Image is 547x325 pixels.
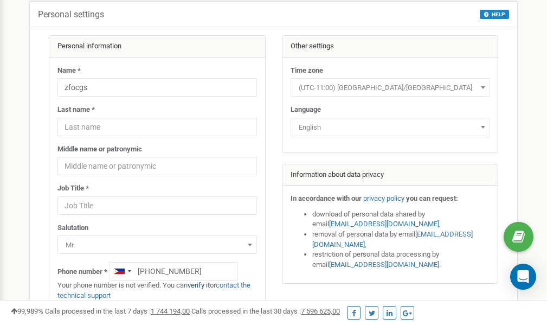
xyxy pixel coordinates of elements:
[291,105,321,115] label: Language
[291,78,490,97] span: (UTC-11:00) Pacific/Midway
[151,307,190,315] u: 1 744 194,00
[11,307,43,315] span: 99,989%
[57,78,257,97] input: Name
[57,267,107,277] label: Phone number *
[57,281,257,301] p: Your phone number is not verified. You can or
[57,157,257,175] input: Middle name or patronymic
[57,183,89,194] label: Job Title *
[57,105,95,115] label: Last name *
[188,281,210,289] a: verify it
[57,66,81,76] label: Name *
[282,164,498,186] div: Information about data privacy
[191,307,340,315] span: Calls processed in the last 30 days :
[57,235,257,254] span: Mr.
[406,194,458,202] strong: you can request:
[291,194,362,202] strong: In accordance with our
[294,120,486,135] span: English
[329,220,439,228] a: [EMAIL_ADDRESS][DOMAIN_NAME]
[38,10,104,20] h5: Personal settings
[282,36,498,58] div: Other settings
[312,230,473,248] a: [EMAIL_ADDRESS][DOMAIN_NAME]
[312,250,490,270] li: restriction of personal data processing by email .
[61,238,253,253] span: Mr.
[45,307,190,315] span: Calls processed in the last 7 days :
[57,196,257,215] input: Job Title
[480,10,509,19] button: HELP
[510,264,536,290] div: Open Intercom Messenger
[312,230,490,250] li: removal of personal data by email ,
[57,144,142,155] label: Middle name or patronymic
[57,223,88,233] label: Salutation
[49,36,265,58] div: Personal information
[301,307,340,315] u: 7 596 625,00
[363,194,404,202] a: privacy policy
[110,263,134,280] div: Telephone country code
[291,66,323,76] label: Time zone
[57,118,257,136] input: Last name
[329,260,439,269] a: [EMAIL_ADDRESS][DOMAIN_NAME]
[109,262,238,281] input: +1-800-555-55-55
[291,118,490,136] span: English
[294,80,486,95] span: (UTC-11:00) Pacific/Midway
[57,281,250,299] a: contact the technical support
[312,209,490,230] li: download of personal data shared by email ,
